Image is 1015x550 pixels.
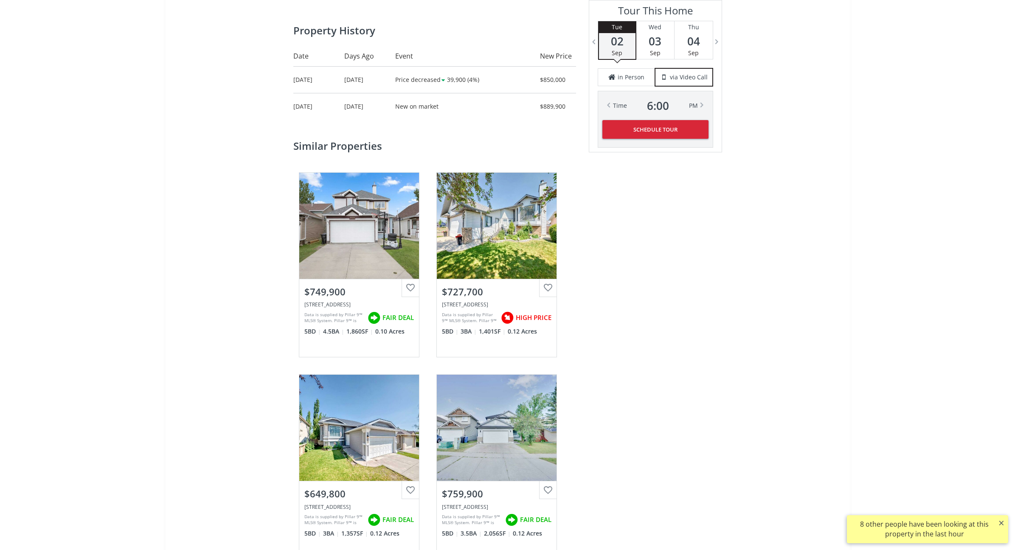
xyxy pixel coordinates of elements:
span: HIGH PRICE [516,313,551,322]
span: 1,860 SF [346,327,373,336]
th: New Price [540,46,576,66]
span: 5 BD [442,327,458,336]
div: Tue [599,21,635,33]
img: rating icon [366,309,382,326]
span: 6 : 00 [647,100,669,112]
div: Data is supplied by Pillar 9™ MLS® System. Pillar 9™ is the owner of the copyright in its MLS® Sy... [442,311,497,324]
div: 140 Coventry Green NE, Calgary, AB T3K 4L5 [304,301,414,308]
th: Date [293,46,344,66]
button: Schedule Tour [602,120,709,139]
td: [DATE] [293,66,344,93]
img: rating icon [366,511,382,528]
div: 21 Panorama Hills Way NW, Calgary, AB T3k 5J1 [442,503,551,511]
span: Sep [612,49,622,57]
th: Days Ago [344,46,395,66]
span: Sep [688,49,699,57]
td: $850,000 [540,66,576,93]
div: $749,900 [304,285,414,298]
div: Wed [636,21,674,33]
span: 5 BD [304,529,321,538]
a: $749,900[STREET_ADDRESS]Data is supplied by Pillar 9™ MLS® System. Pillar 9™ is the owner of the ... [290,164,428,366]
div: $727,700 [442,285,551,298]
span: 0.12 Acres [508,327,537,336]
td: New on market [395,93,540,120]
td: [DATE] [344,66,395,93]
span: 5 BD [442,529,458,538]
td: [DATE] [344,93,395,120]
span: 3.5 BA [461,529,482,538]
span: 02 [599,35,635,47]
span: FAIR DEAL [382,313,414,322]
span: 5 BD [304,327,321,336]
div: $649,800 [304,487,414,500]
span: 4.5 BA [323,327,344,336]
span: 3 BA [461,327,477,336]
span: Sep [650,49,661,57]
span: in Person [618,73,644,81]
div: Thu [675,21,713,33]
div: Data is supplied by Pillar 9™ MLS® System. Pillar 9™ is the owner of the copyright in its MLS® Sy... [442,514,501,526]
span: 1,357 SF [341,529,368,538]
div: 68 Harvest Oak Way NE, Calgary, AB T3K 3Y2 [442,301,551,308]
span: 0.12 Acres [513,529,542,538]
div: 28 Harvest Oak Drive NE, Calgary, AB T3K4E2 [304,503,414,511]
td: [DATE] [293,93,344,120]
span: 1,401 SF [479,327,506,336]
span: 3 BA [323,529,339,538]
span: 2,056 SF [484,529,511,538]
span: Price decreased 39,900 (4%) [395,76,480,84]
span: 0.12 Acres [370,529,399,538]
span: via Video Call [670,73,708,81]
th: Event [395,46,540,66]
span: 0.10 Acres [375,327,405,336]
h2: Property History [293,25,576,36]
div: Data is supplied by Pillar 9™ MLS® System. Pillar 9™ is the owner of the copyright in its MLS® Sy... [304,311,363,324]
div: Time PM [613,100,698,112]
span: FAIR DEAL [520,515,551,524]
img: rating icon [499,309,516,326]
img: rating icon [503,511,520,528]
span: 03 [636,35,674,47]
span: FAIR DEAL [382,515,414,524]
td: $889,900 [540,93,576,120]
div: $759,900 [442,487,551,500]
a: $727,700[STREET_ADDRESS]Data is supplied by Pillar 9™ MLS® System. Pillar 9™ is the owner of the ... [428,164,565,366]
span: 04 [675,35,713,47]
h2: Similar properties [293,141,576,151]
h3: Tour This Home [598,5,713,21]
div: Data is supplied by Pillar 9™ MLS® System. Pillar 9™ is the owner of the copyright in its MLS® Sy... [304,514,363,526]
button: × [995,515,1008,530]
div: 8 other people have been looking at this property in the last hour [851,519,998,539]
